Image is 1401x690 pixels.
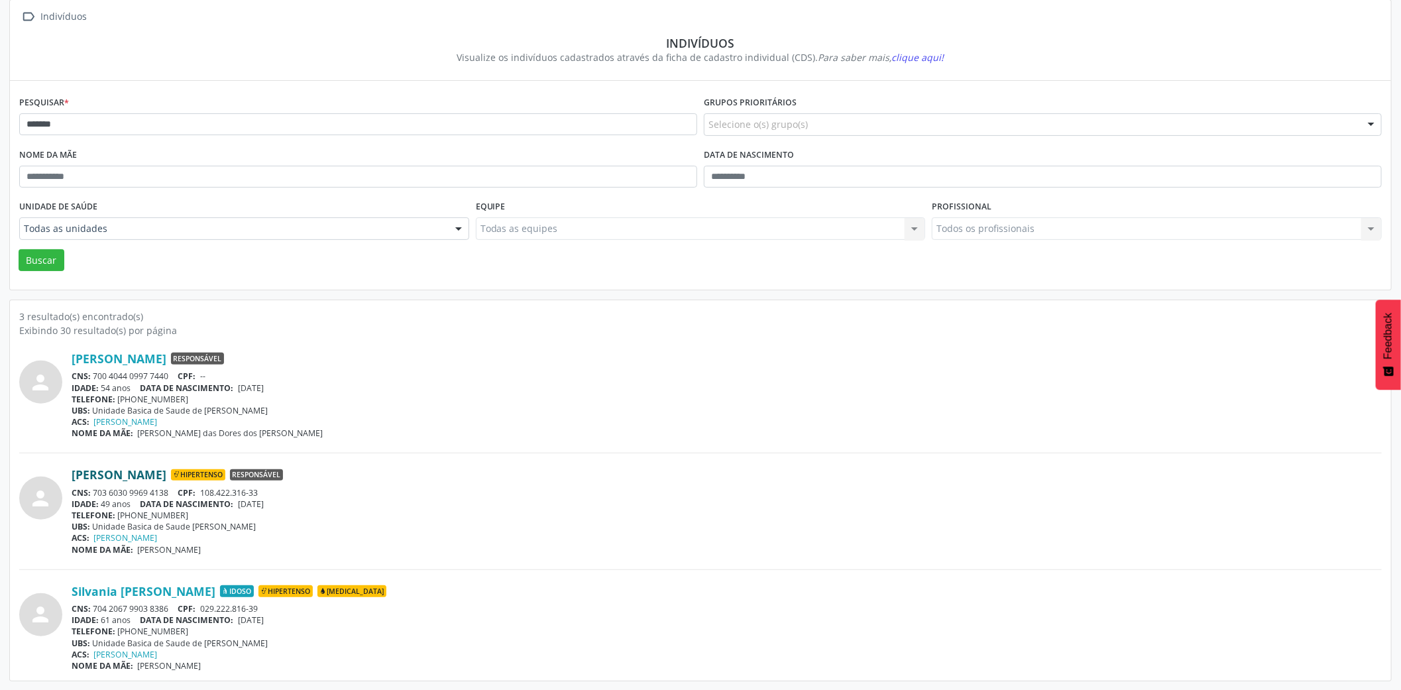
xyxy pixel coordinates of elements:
div: Indivíduos [28,36,1373,50]
span: 029.222.816-39 [200,603,258,614]
span: [DATE] [238,614,264,626]
span: CPF: [178,371,196,382]
div: 54 anos [72,382,1382,394]
span: Responsável [230,469,283,481]
div: Unidade Basica de Saude de [PERSON_NAME] [72,638,1382,649]
div: Unidade Basica de Saude [PERSON_NAME] [72,521,1382,532]
span: clique aqui! [892,51,944,64]
span: Idoso [220,585,254,597]
span: ACS: [72,649,89,660]
span: DATA DE NASCIMENTO: [140,614,234,626]
span: IDADE: [72,614,99,626]
span: ACS: [72,532,89,544]
i: person [29,371,53,394]
div: 704 2067 9903 8386 [72,603,1382,614]
span: CNS: [72,603,91,614]
a: [PERSON_NAME] [94,649,158,660]
span: Hipertenso [258,585,313,597]
span: IDADE: [72,382,99,394]
a:  Indivíduos [19,7,89,27]
i: Para saber mais, [818,51,944,64]
span: DATA DE NASCIMENTO: [140,382,234,394]
a: [PERSON_NAME] [94,532,158,544]
a: [PERSON_NAME] [72,467,166,482]
label: Pesquisar [19,93,69,113]
span: TELEFONE: [72,510,115,521]
span: Todas as unidades [24,222,442,235]
a: [PERSON_NAME] [94,416,158,428]
span: CNS: [72,487,91,498]
span: DATA DE NASCIMENTO: [140,498,234,510]
span: UBS: [72,405,90,416]
button: Feedback - Mostrar pesquisa [1376,300,1401,390]
div: 49 anos [72,498,1382,510]
div: 61 anos [72,614,1382,626]
span: [PERSON_NAME] [138,544,201,555]
label: Unidade de saúde [19,197,97,217]
span: Selecione o(s) grupo(s) [708,117,808,131]
span: TELEFONE: [72,394,115,405]
span: -- [200,371,205,382]
span: [PERSON_NAME] das Dores dos [PERSON_NAME] [138,428,323,439]
span: CNS: [72,371,91,382]
i: person [29,603,53,626]
span: [MEDICAL_DATA] [317,585,386,597]
span: Feedback [1382,313,1394,359]
a: [PERSON_NAME] [72,351,166,366]
div: Exibindo 30 resultado(s) por página [19,323,1382,337]
button: Buscar [19,249,64,272]
div: 3 resultado(s) encontrado(s) [19,310,1382,323]
span: ACS: [72,416,89,428]
div: [PHONE_NUMBER] [72,394,1382,405]
span: CPF: [178,603,196,614]
label: Profissional [932,197,991,217]
label: Grupos prioritários [704,93,797,113]
i: person [29,487,53,510]
div: Unidade Basica de Saude de [PERSON_NAME] [72,405,1382,416]
div: Indivíduos [38,7,89,27]
div: Visualize os indivíduos cadastrados através da ficha de cadastro individual (CDS). [28,50,1373,64]
span: [DATE] [238,382,264,394]
label: Equipe [476,197,506,217]
span: NOME DA MÃE: [72,544,133,555]
div: 700 4044 0997 7440 [72,371,1382,382]
span: NOME DA MÃE: [72,660,133,671]
span: UBS: [72,521,90,532]
span: Hipertenso [171,469,225,481]
span: 108.422.316-33 [200,487,258,498]
label: Nome da mãe [19,145,77,166]
label: Data de nascimento [704,145,794,166]
span: IDADE: [72,498,99,510]
span: UBS: [72,638,90,649]
span: CPF: [178,487,196,498]
span: [PERSON_NAME] [138,660,201,671]
span: TELEFONE: [72,626,115,637]
span: [DATE] [238,498,264,510]
a: Silvania [PERSON_NAME] [72,584,215,599]
div: [PHONE_NUMBER] [72,510,1382,521]
div: 703 6030 9969 4138 [72,487,1382,498]
span: NOME DA MÃE: [72,428,133,439]
div: [PHONE_NUMBER] [72,626,1382,637]
span: Responsável [171,353,224,365]
i:  [19,7,38,27]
